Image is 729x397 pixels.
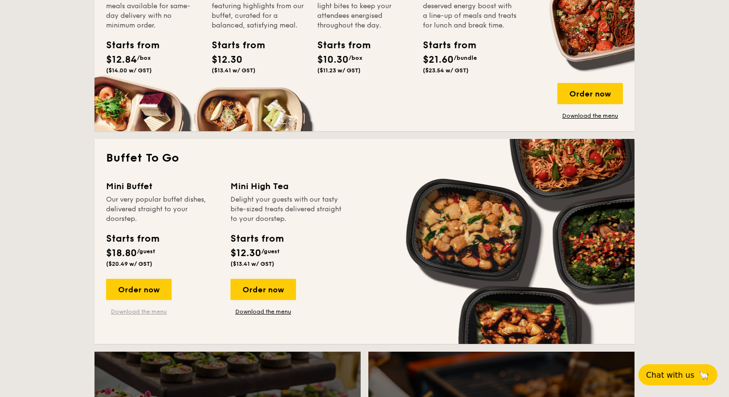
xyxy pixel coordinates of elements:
span: ($20.49 w/ GST) [106,260,152,267]
h2: Buffet To Go [106,151,623,166]
div: Starts from [106,232,159,246]
span: $21.60 [423,54,454,66]
span: /guest [137,248,155,255]
span: /box [137,55,151,61]
button: Chat with us🦙 [638,364,717,385]
span: ($14.00 w/ GST) [106,67,152,74]
div: Order now [106,279,172,300]
span: /guest [261,248,280,255]
a: Download the menu [557,112,623,120]
span: $12.84 [106,54,137,66]
div: Starts from [106,38,149,53]
div: Starts from [317,38,361,53]
div: Starts from [423,38,466,53]
div: Starts from [212,38,255,53]
a: Download the menu [106,308,172,315]
div: Mini Buffet [106,179,219,193]
span: /bundle [454,55,477,61]
span: ($11.23 w/ GST) [317,67,361,74]
div: Our very popular buffet dishes, delivered straight to your doorstep. [106,195,219,224]
div: Starts from [230,232,283,246]
span: $10.30 [317,54,349,66]
div: Mini High Tea [230,179,343,193]
span: $18.80 [106,247,137,259]
span: Chat with us [646,370,694,380]
span: ($23.54 w/ GST) [423,67,469,74]
a: Download the menu [230,308,296,315]
span: /box [349,55,363,61]
span: 🦙 [698,370,710,381]
div: Order now [230,279,296,300]
span: $12.30 [230,247,261,259]
span: ($13.41 w/ GST) [212,67,256,74]
div: Delight your guests with our tasty bite-sized treats delivered straight to your doorstep. [230,195,343,224]
div: Order now [557,83,623,104]
span: ($13.41 w/ GST) [230,260,274,267]
span: $12.30 [212,54,243,66]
